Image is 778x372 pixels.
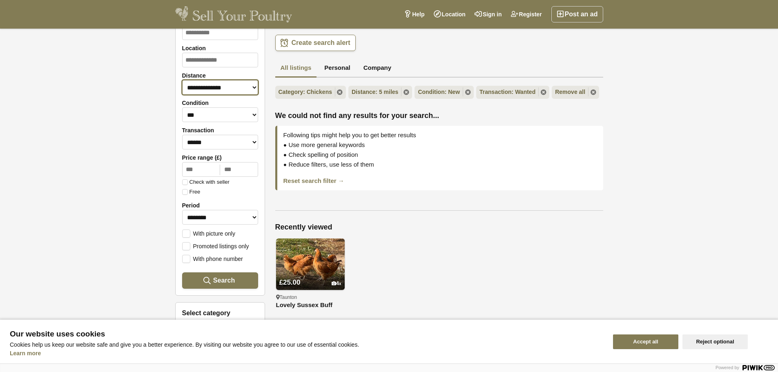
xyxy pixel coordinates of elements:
label: Transaction [182,127,258,134]
p: Cookies help us keep our website safe and give you a better experience. By visiting our website y... [10,341,603,348]
a: Location [429,6,470,22]
label: Promoted listings only [182,242,249,249]
a: £25.00 4 [276,263,345,290]
a: Create search alert [275,35,356,51]
label: Free [182,189,201,195]
label: Price range (£) [182,154,258,161]
label: Period [182,202,258,209]
button: Accept all [613,334,678,349]
div: 4 [332,281,341,287]
a: Category: Chickens [275,86,346,99]
a: Register [506,6,546,22]
span: Our website uses cookies [10,330,603,338]
div: Following tips might help you to get better results [283,131,597,139]
div: Use more general keywords [283,141,597,149]
div: Check spelling of position [283,151,597,159]
label: With picture only [182,229,235,237]
a: All listings [275,59,317,78]
a: Condition: New [415,86,474,99]
label: Distance [182,72,258,79]
a: Company [358,59,397,78]
div: Reduce filters, use less of them [283,160,597,169]
button: Search [182,272,258,289]
img: Lovely Sussex Buff pullets available 18+ weeks [276,238,345,290]
a: Lovely Sussex Buff pullets available 18+ weeks [276,302,345,309]
h3: Select category [182,309,258,317]
a: Learn more [10,350,41,356]
a: Reset search filter → [283,177,344,184]
a: Personal [319,59,355,78]
a: Transaction: Wanted [476,86,549,99]
a: Distance: 5 miles [348,86,412,99]
span: Powered by [716,365,739,370]
span: Search [213,276,235,284]
img: Sell Your Poultry [175,6,292,22]
label: Condition [182,100,258,106]
a: Remove all [552,86,599,99]
button: Reject optional [682,334,748,349]
label: With phone number [182,255,243,262]
label: Check with seller [182,179,230,185]
span: We could not find any results for your search... [275,111,603,120]
span: £25.00 [279,278,301,286]
a: Post an ad [551,6,603,22]
label: Location [182,45,258,51]
a: Sign in [470,6,506,22]
span: Create search alert [292,39,350,47]
a: Help [399,6,429,22]
h2: Recently viewed [275,223,603,232]
div: Taunton [276,294,345,301]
